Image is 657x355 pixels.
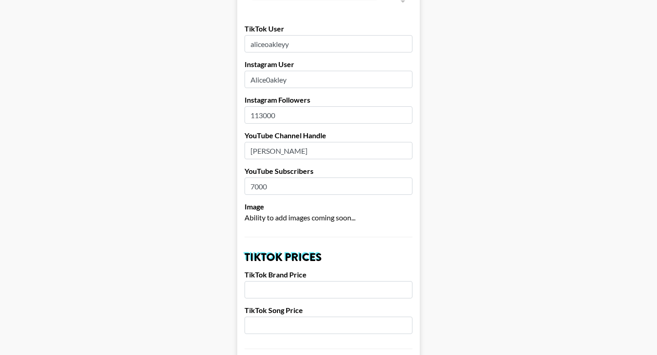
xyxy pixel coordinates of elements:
[245,270,412,279] label: TikTok Brand Price
[245,252,412,263] h2: TikTok Prices
[245,202,412,211] label: Image
[245,24,412,33] label: TikTok User
[245,306,412,315] label: TikTok Song Price
[245,167,412,176] label: YouTube Subscribers
[245,60,412,69] label: Instagram User
[245,131,412,140] label: YouTube Channel Handle
[245,95,412,104] label: Instagram Followers
[245,213,355,222] span: Ability to add images coming soon...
